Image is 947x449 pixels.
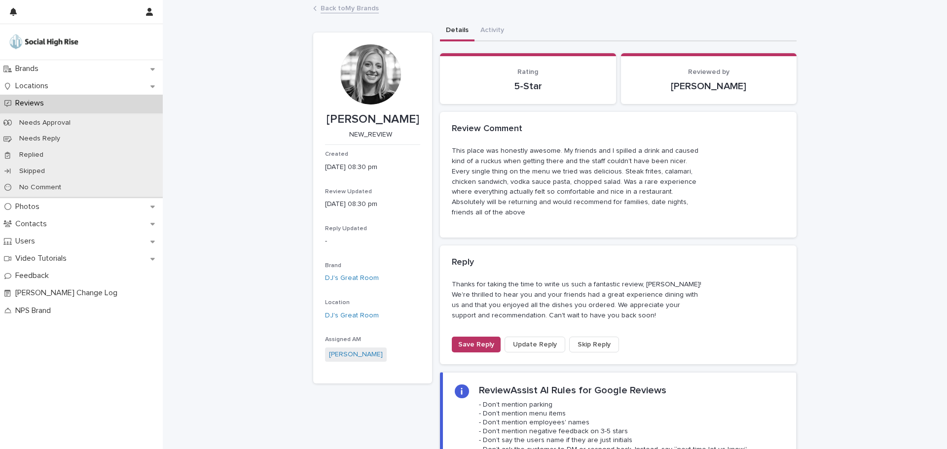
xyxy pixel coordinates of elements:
span: Reply Updated [325,226,367,232]
span: Brand [325,263,341,269]
p: No Comment [11,183,69,192]
p: Thanks for taking the time to write us such a fantastic review, [PERSON_NAME]! We're thrilled to ... [452,279,701,320]
p: NPS Brand [11,306,59,315]
button: Save Reply [452,337,501,352]
h2: Reply [452,257,474,268]
p: This place was honestly awesome. My friends and I spilled a drink and caused kind of a ruckus whe... [452,146,701,218]
a: [PERSON_NAME] [329,349,383,360]
a: Back toMy Brands [321,2,379,13]
p: Photos [11,202,47,211]
button: Activity [474,21,510,41]
span: Review Updated [325,189,372,195]
a: DJ's Great Room [325,273,379,283]
button: Skip Reply [569,337,619,352]
p: Contacts [11,219,55,229]
p: [DATE] 08:30 pm [325,162,420,173]
span: Location [325,300,350,306]
button: Update Reply [505,337,565,352]
p: [DATE] 08:30 pm [325,199,420,209]
p: - [325,236,420,246]
p: Needs Reply [11,135,68,143]
p: 5-Star [452,80,604,92]
span: Assigned AM [325,337,361,343]
p: Needs Approval [11,119,78,127]
p: Feedback [11,271,57,280]
p: NEW_REVIEW [325,131,416,139]
span: Created [325,151,348,157]
p: Skipped [11,167,53,175]
p: Locations [11,81,56,91]
p: Brands [11,64,46,73]
span: Update Reply [513,340,557,349]
h2: Review Comment [452,124,522,135]
p: [PERSON_NAME] Change Log [11,288,125,298]
p: Reviews [11,99,52,108]
p: Replied [11,151,51,159]
p: Video Tutorials [11,254,74,263]
button: Details [440,21,474,41]
img: o5DnuTxEQV6sW9jFYBBf [8,32,80,52]
a: DJ's Great Room [325,311,379,321]
span: Reviewed by [688,69,729,75]
p: [PERSON_NAME] [325,112,420,127]
span: Skip Reply [578,340,611,349]
p: [PERSON_NAME] [633,80,785,92]
span: Rating [517,69,538,75]
h2: ReviewAssist AI Rules for Google Reviews [479,384,666,396]
span: Save Reply [458,340,494,349]
p: Users [11,237,43,246]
